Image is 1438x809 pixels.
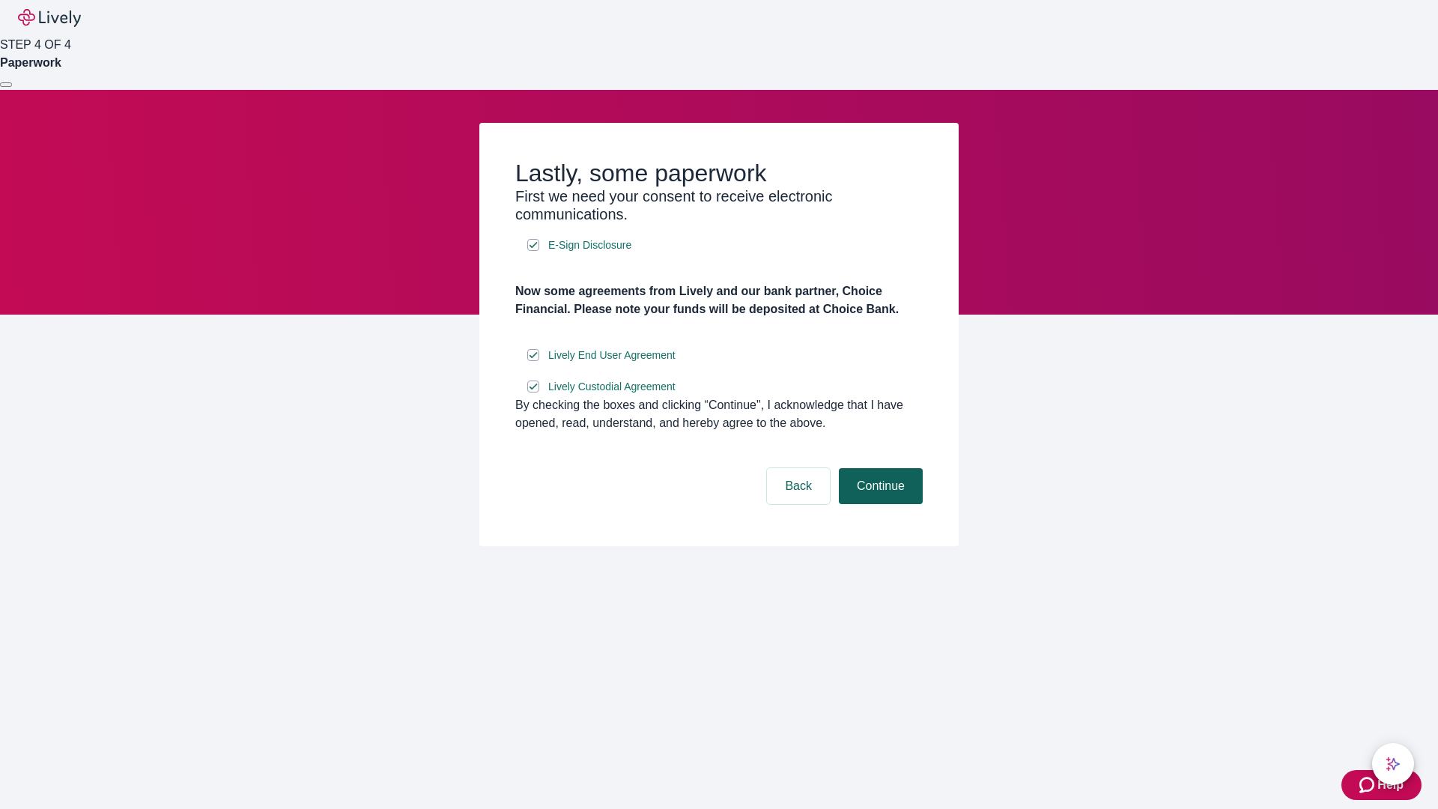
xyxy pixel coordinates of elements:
[515,396,923,432] div: By checking the boxes and clicking “Continue", I acknowledge that I have opened, read, understand...
[839,468,923,504] button: Continue
[545,236,634,255] a: e-sign disclosure document
[515,282,923,318] h4: Now some agreements from Lively and our bank partner, Choice Financial. Please note your funds wi...
[515,159,923,187] h2: Lastly, some paperwork
[548,379,676,395] span: Lively Custodial Agreement
[1359,776,1377,794] svg: Zendesk support icon
[545,346,679,365] a: e-sign disclosure document
[515,187,923,223] h3: First we need your consent to receive electronic communications.
[18,9,81,27] img: Lively
[767,468,830,504] button: Back
[1386,757,1401,772] svg: Lively AI Assistant
[1377,776,1404,794] span: Help
[1341,770,1422,800] button: Zendesk support iconHelp
[1372,743,1414,785] button: chat
[545,378,679,396] a: e-sign disclosure document
[548,348,676,363] span: Lively End User Agreement
[548,237,631,253] span: E-Sign Disclosure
